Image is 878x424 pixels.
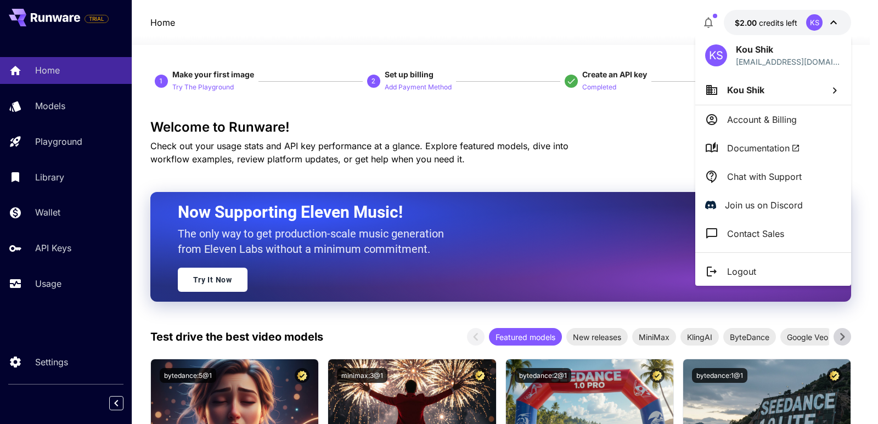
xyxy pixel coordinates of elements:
[727,142,800,155] span: Documentation
[736,56,841,67] p: [EMAIL_ADDRESS][DOMAIN_NAME]
[727,227,784,240] p: Contact Sales
[705,44,727,66] div: KS
[727,84,764,95] span: Kou Shik
[736,43,841,56] p: Kou Shik
[736,56,841,67] div: babul@tinecohelp.com
[695,75,851,105] button: Kou Shik
[727,265,756,278] p: Logout
[727,170,802,183] p: Chat with Support
[725,199,803,212] p: Join us on Discord
[727,113,797,126] p: Account & Billing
